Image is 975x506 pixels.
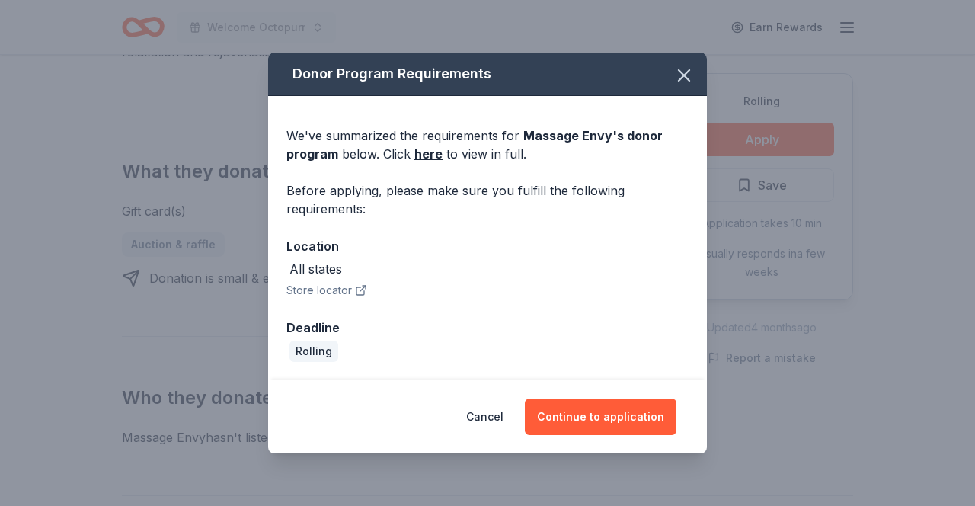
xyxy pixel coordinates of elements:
[414,145,443,163] a: here
[286,181,689,218] div: Before applying, please make sure you fulfill the following requirements:
[289,260,342,278] div: All states
[286,281,367,299] button: Store locator
[286,126,689,163] div: We've summarized the requirements for below. Click to view in full.
[466,399,503,435] button: Cancel
[286,318,689,338] div: Deadline
[268,53,707,96] div: Donor Program Requirements
[289,341,338,362] div: Rolling
[286,236,689,256] div: Location
[525,399,676,435] button: Continue to application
